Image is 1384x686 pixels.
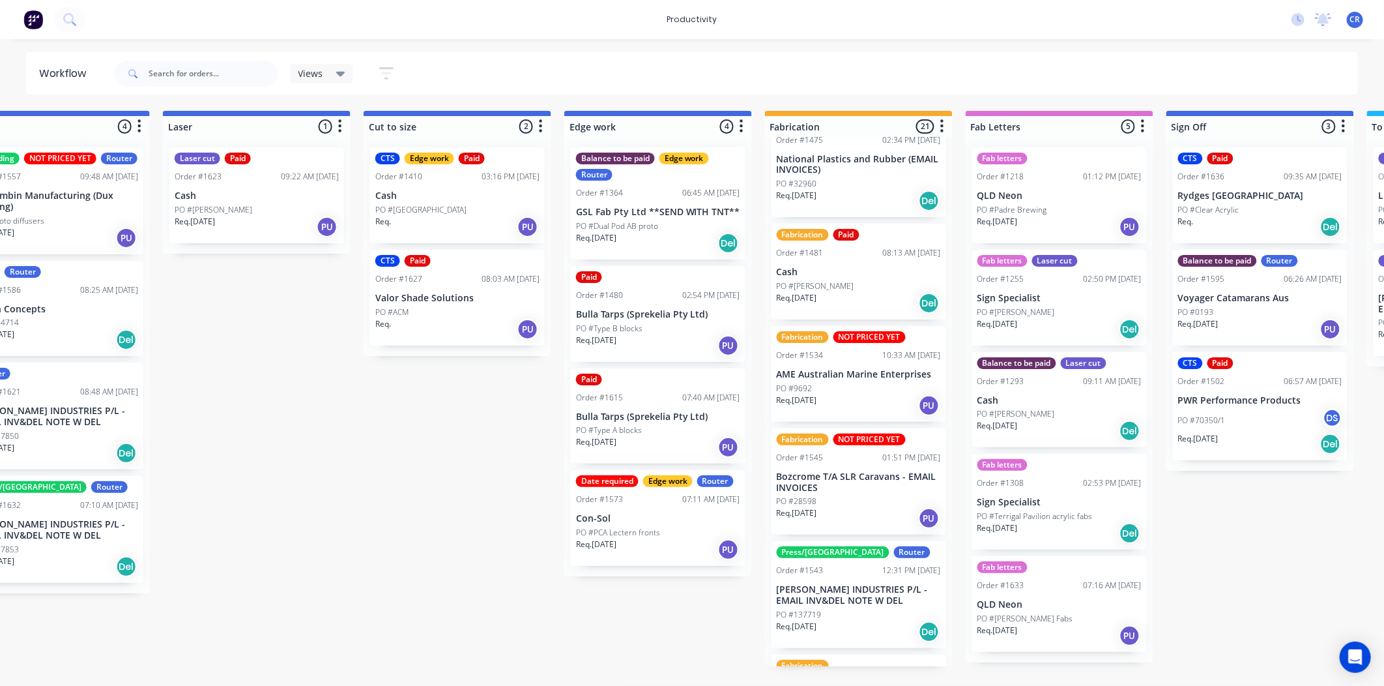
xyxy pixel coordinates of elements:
[777,546,889,558] div: Press/[GEOGRAPHIC_DATA]
[977,255,1028,267] div: Fab letters
[977,580,1024,591] div: Order #1633
[682,187,740,199] div: 06:45 AM [DATE]
[777,496,817,507] p: PO #28598
[1284,376,1342,387] div: 06:57 AM [DATE]
[1178,190,1342,201] p: Rydges [GEOGRAPHIC_DATA]
[175,216,215,228] p: Req. [DATE]
[919,190,940,211] div: Del
[777,229,829,241] div: Fabrication
[576,436,616,448] p: Req. [DATE]
[777,369,941,380] p: AME Australian Marine Enterprises
[1061,357,1106,369] div: Laser cut
[1178,171,1225,183] div: Order #1636
[571,368,745,464] div: PaidOrder #161507:40 AM [DATE]Bulla Tarps (Sprekelia Pty Ltd)PO #Type A blocksReq.[DATE]PU
[919,293,940,314] div: Del
[833,434,906,445] div: NOT PRICED YET
[777,660,829,672] div: Fabrication
[833,229,859,241] div: Paid
[977,318,1018,330] p: Req. [DATE]
[576,475,639,487] div: Date required
[1178,433,1218,445] p: Req. [DATE]
[576,232,616,244] p: Req. [DATE]
[977,522,1018,534] p: Req. [DATE]
[977,395,1142,406] p: Cash
[375,255,400,267] div: CTS
[116,443,137,464] div: Del
[1284,273,1342,285] div: 06:26 AM [DATE]
[777,434,829,445] div: Fabrication
[91,481,128,493] div: Router
[576,513,740,524] p: Con-Sol
[1173,352,1348,461] div: CTSPaidOrder #150206:57 AM [DATE]PWR Performance ProductsPO #70350/1DSReq.[DATE]Del
[977,171,1024,183] div: Order #1218
[977,497,1142,508] p: Sign Specialist
[23,10,43,29] img: Factory
[718,539,739,560] div: PU
[771,326,946,422] div: FabricationNOT PRICED YETOrder #153410:33 AM [DATE]AME Australian Marine EnterprisesPO #9692Req.[...
[977,273,1024,285] div: Order #1255
[375,273,422,285] div: Order #1627
[39,66,93,82] div: Workflow
[977,153,1028,164] div: Fab letters
[682,290,740,301] div: 02:54 PM [DATE]
[777,383,813,395] p: PO #9692
[1284,171,1342,183] div: 09:35 AM [DATE]
[1178,216,1194,228] p: Req.
[977,204,1047,216] p: PO #Padre Brewing
[169,147,344,243] div: Laser cutPaidOrder #162309:22 AM [DATE]CashPO #[PERSON_NAME]Req.[DATE]PU
[317,216,338,237] div: PU
[682,392,740,404] div: 07:40 AM [DATE]
[571,470,745,566] div: Date requiredEdge workRouterOrder #157307:11 AM [DATE]Con-SolPO #PCA Lectern frontsReq.[DATE]PU
[375,216,391,228] p: Req.
[977,477,1024,489] div: Order #1308
[1178,273,1225,285] div: Order #1595
[459,153,485,164] div: Paid
[298,67,323,80] span: Views
[576,207,740,218] p: GSL Fab Pty Ltd **SEND WITH TNT**
[972,250,1147,346] div: Fab lettersLaser cutOrder #125502:50 PM [DATE]Sign SpecialistPO #[PERSON_NAME]Req.[DATE]Del
[175,153,220,164] div: Laser cut
[777,280,854,292] p: PO #[PERSON_NAME]
[576,392,623,404] div: Order #1615
[977,306,1055,318] p: PO #[PERSON_NAME]
[576,153,655,164] div: Balance to be paid
[883,350,941,361] div: 10:33 AM [DATE]
[1084,376,1142,387] div: 09:11 AM [DATE]
[977,293,1142,304] p: Sign Specialist
[883,247,941,259] div: 08:13 AM [DATE]
[375,293,540,304] p: Valor Shade Solutions
[576,425,642,436] p: PO #Type A blocks
[149,61,278,87] input: Search for orders...
[1350,14,1361,25] span: CR
[576,309,740,320] p: Bulla Tarps (Sprekelia Pty Ltd)
[883,565,941,576] div: 12:31 PM [DATE]
[894,546,930,558] div: Router
[771,129,946,218] div: Order #147502:34 PM [DATE]National Plastics and Rubber (EMAIL INVOICES)PO #32960Req.[DATE]Del
[1178,153,1203,164] div: CTS
[175,190,339,201] p: Cash
[1178,293,1342,304] p: Voyager Catamarans Aus
[576,411,740,423] p: Bulla Tarps (Sprekelia Pty Ltd)
[576,290,623,301] div: Order #1480
[1119,216,1140,237] div: PU
[1173,147,1348,243] div: CTSPaidOrder #163609:35 AM [DATE]Rydges [GEOGRAPHIC_DATA]PO #Clear AcrylicReq.Del
[659,153,709,164] div: Edge work
[1340,642,1371,673] div: Open Intercom Messenger
[571,147,745,260] div: Balance to be paidEdge workRouterOrder #136406:45 AM [DATE]GSL Fab Pty Ltd **SEND WITH TNT**PO #D...
[919,508,940,529] div: PU
[576,527,660,539] p: PO #PCA Lectern fronts
[375,306,409,318] p: PO #ACM
[571,266,745,362] div: PaidOrder #148002:54 PM [DATE]Bulla Tarps (Sprekelia Pty Ltd)PO #Type B blocksReq.[DATE]PU
[718,335,739,356] div: PU
[972,454,1147,550] div: Fab lettersOrder #130802:53 PM [DATE]Sign SpecialistPO #Terrigal Pavilion acrylic fabsReq.[DATE]Del
[661,10,724,29] div: productivity
[1119,421,1140,441] div: Del
[370,250,545,346] div: CTSPaidOrder #162708:03 AM [DATE]Valor Shade SolutionsPO #ACMReq.PU
[1323,408,1342,428] div: DS
[225,153,251,164] div: Paid
[80,171,138,183] div: 09:48 AM [DATE]
[1207,153,1233,164] div: Paid
[576,220,658,232] p: PO #Dual Pod AB proto
[977,357,1056,369] div: Balance to be paid
[375,318,391,330] p: Req.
